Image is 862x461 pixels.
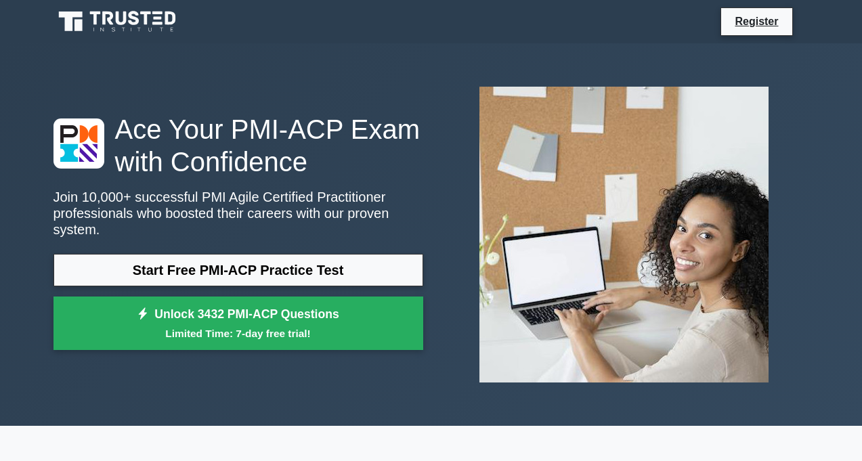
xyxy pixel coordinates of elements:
h1: Ace Your PMI-ACP Exam with Confidence [53,113,423,178]
a: Start Free PMI-ACP Practice Test [53,254,423,286]
a: Register [727,13,786,30]
small: Limited Time: 7-day free trial! [70,326,406,341]
a: Unlock 3432 PMI-ACP QuestionsLimited Time: 7-day free trial! [53,297,423,351]
p: Join 10,000+ successful PMI Agile Certified Practitioner professionals who boosted their careers ... [53,189,423,238]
